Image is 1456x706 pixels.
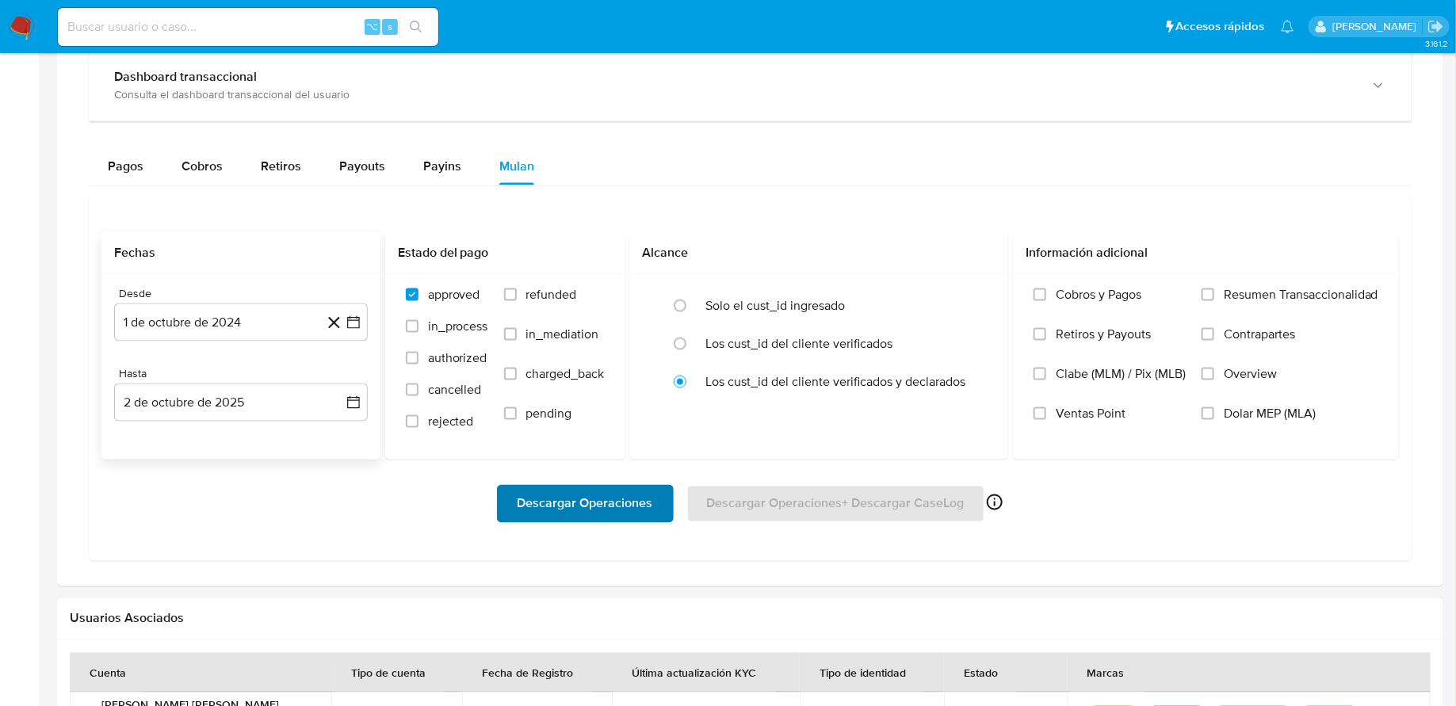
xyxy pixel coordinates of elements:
span: Accesos rápidos [1176,18,1265,35]
input: Buscar usuario o caso... [58,17,438,37]
a: Notificaciones [1281,20,1294,33]
a: Salir [1427,18,1444,35]
span: s [388,19,392,34]
span: 3.161.2 [1425,37,1448,50]
p: fabricio.bottalo@mercadolibre.com [1332,19,1422,34]
h2: Usuarios Asociados [70,611,1431,627]
button: search-icon [399,16,432,38]
span: ⌥ [366,19,378,34]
